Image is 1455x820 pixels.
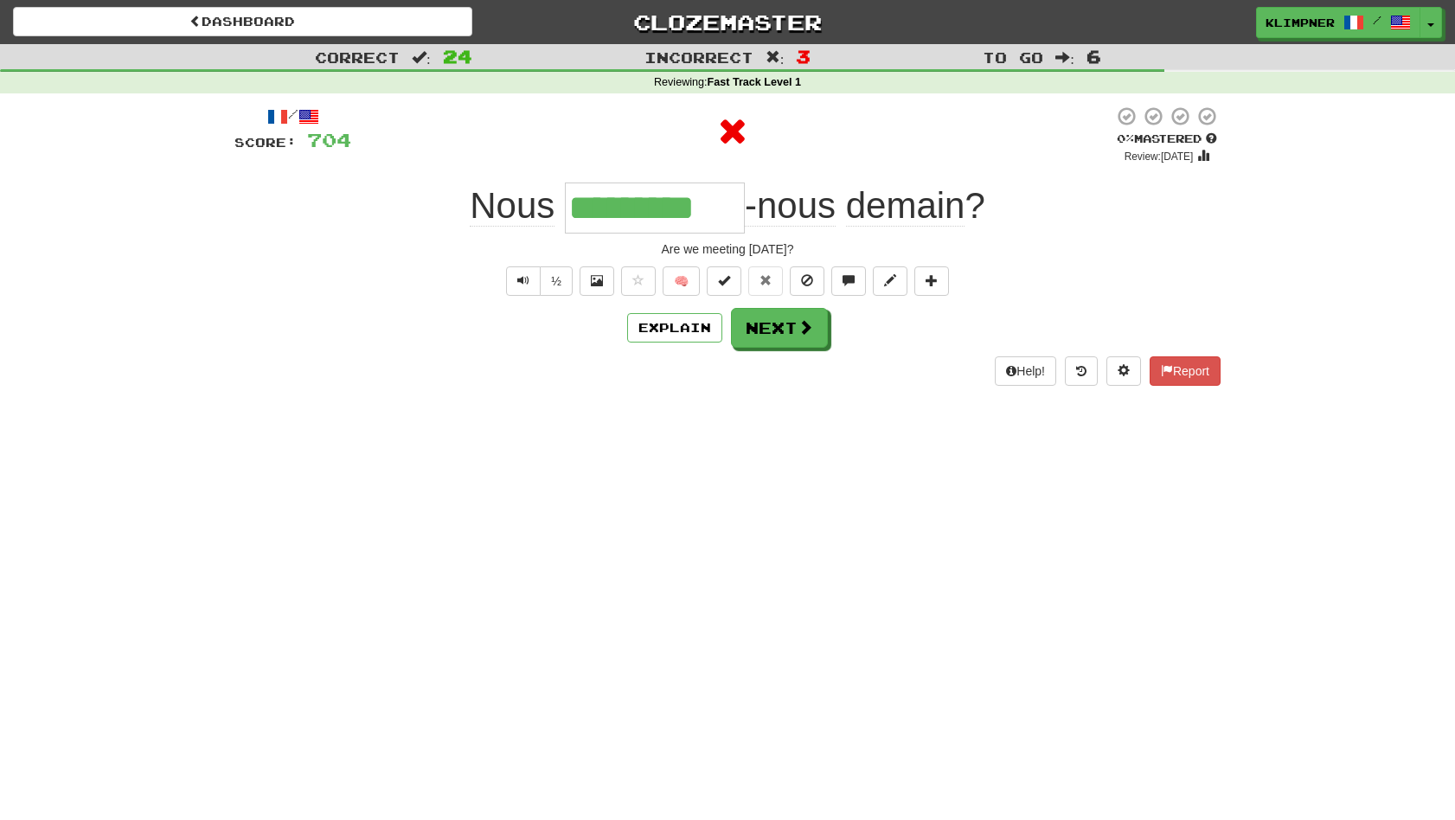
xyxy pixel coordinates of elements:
span: Correct [315,48,400,66]
button: Show image (alt+x) [580,266,614,296]
button: Set this sentence to 100% Mastered (alt+m) [707,266,741,296]
span: 3 [796,46,811,67]
div: / [234,106,351,127]
span: : [766,50,785,65]
span: Nous [470,185,554,227]
span: 6 [1086,46,1101,67]
button: Add to collection (alt+a) [914,266,949,296]
button: Ignore sentence (alt+i) [790,266,824,296]
a: Clozemaster [498,7,958,37]
span: klimpner [1266,15,1335,30]
a: Dashboard [13,7,472,36]
span: Score: [234,135,297,150]
button: Help! [995,356,1056,386]
span: / [1373,14,1381,26]
div: Text-to-speech controls [503,266,573,296]
button: Explain [627,313,722,343]
button: Discuss sentence (alt+u) [831,266,866,296]
button: Round history (alt+y) [1065,356,1098,386]
span: demain [846,185,965,227]
span: -nous [745,185,836,227]
span: Incorrect [644,48,753,66]
button: Next [731,308,828,348]
span: 704 [307,129,351,151]
button: ½ [540,266,573,296]
button: Edit sentence (alt+d) [873,266,907,296]
span: : [1055,50,1074,65]
span: 24 [443,46,472,67]
small: Review: [DATE] [1125,151,1194,163]
span: 0 % [1117,131,1134,145]
span: To go [983,48,1043,66]
div: Are we meeting [DATE]? [234,240,1221,258]
span: ? [745,185,985,227]
div: Mastered [1113,131,1221,147]
strong: Fast Track Level 1 [708,76,802,88]
button: Favorite sentence (alt+f) [621,266,656,296]
button: Reset to 0% Mastered (alt+r) [748,266,783,296]
a: klimpner / [1256,7,1420,38]
span: : [412,50,431,65]
button: Play sentence audio (ctl+space) [506,266,541,296]
button: 🧠 [663,266,700,296]
button: Report [1150,356,1221,386]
